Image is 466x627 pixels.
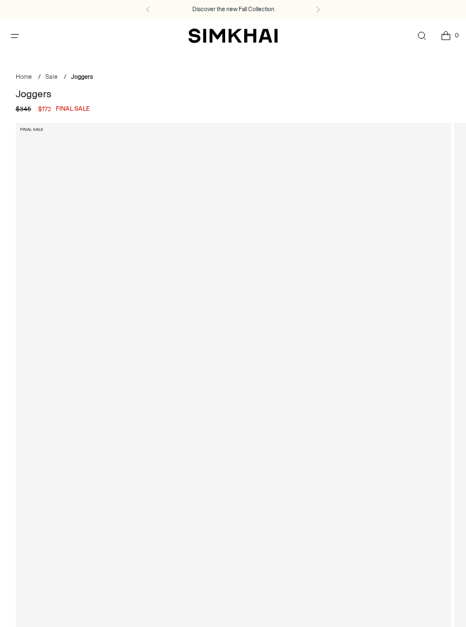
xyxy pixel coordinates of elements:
div: / [38,73,41,82]
a: Open search modal [410,25,433,47]
a: Home [16,73,32,80]
span: $172 [38,104,51,114]
s: $345 [16,104,31,114]
span: 0 [451,30,462,40]
a: Discover the new Fall Collection [192,5,274,14]
a: Open cart modal [434,25,457,47]
button: Open menu modal [3,25,26,47]
nav: breadcrumbs [16,73,451,82]
span: Joggers [71,73,93,80]
a: SIMKHAI [188,28,278,44]
div: / [64,73,66,82]
h1: Joggers [16,89,451,99]
a: Sale [45,73,58,80]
